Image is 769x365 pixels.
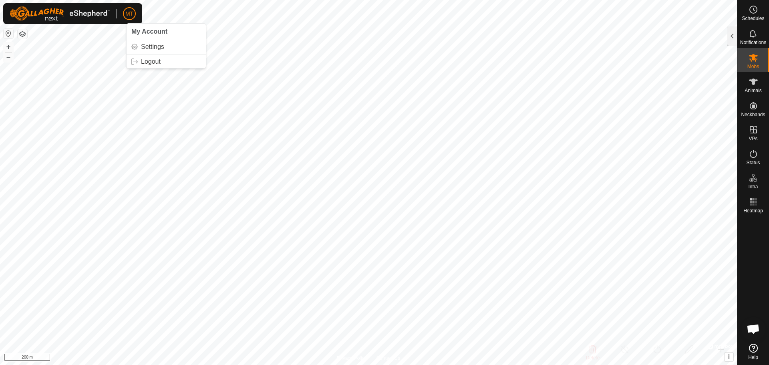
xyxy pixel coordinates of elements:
span: Notifications [740,40,766,45]
span: Neckbands [741,112,765,117]
span: Heatmap [743,208,763,213]
span: Infra [748,184,758,189]
span: Help [748,355,758,360]
button: i [725,353,733,361]
span: Settings [141,44,164,50]
a: Help [737,341,769,363]
span: Animals [745,88,762,93]
button: Reset Map [4,29,13,38]
a: Logout [127,55,206,68]
span: Logout [141,58,161,65]
button: + [4,42,13,52]
button: – [4,52,13,62]
button: Map Layers [18,29,27,39]
a: Contact Us [376,355,400,362]
span: Schedules [742,16,764,21]
span: MT [125,10,133,18]
span: i [728,353,730,360]
span: Status [746,160,760,165]
div: Open chat [741,317,765,341]
span: Mobs [747,64,759,69]
a: Settings [127,40,206,53]
span: My Account [131,28,167,35]
img: Gallagher Logo [10,6,110,21]
a: Privacy Policy [337,355,367,362]
span: VPs [749,136,757,141]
